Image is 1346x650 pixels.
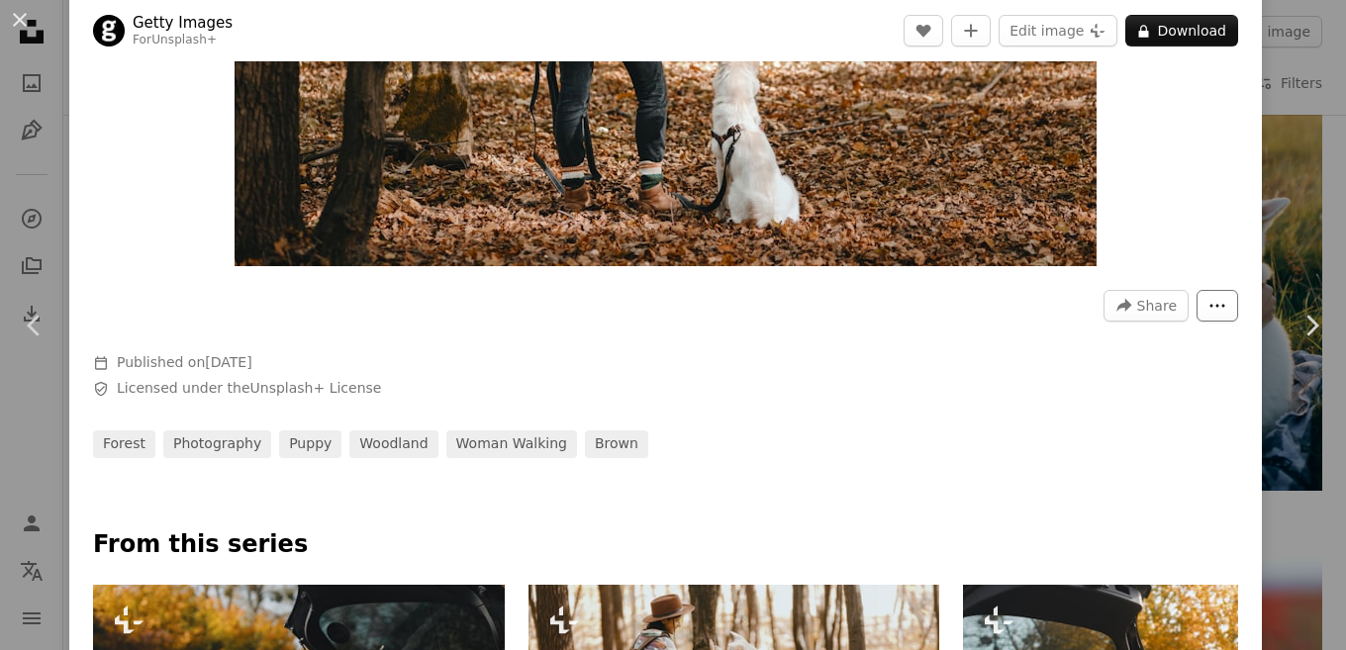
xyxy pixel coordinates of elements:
a: Next [1277,231,1346,420]
span: Published on [117,354,252,370]
button: Share this image [1104,290,1189,322]
a: Unsplash+ License [250,380,382,396]
a: brown [585,430,648,458]
a: woodland [349,430,437,458]
div: For [133,33,233,48]
button: Edit image [999,15,1117,46]
a: puppy [279,430,341,458]
button: Download [1125,15,1238,46]
a: forest [93,430,155,458]
a: photography [163,430,271,458]
a: woman walking [446,430,577,458]
a: Unsplash+ [151,33,217,46]
time: August 28, 2022 at 1:09:02 AM GMT+5:30 [205,354,251,370]
span: Share [1137,291,1177,321]
button: Like [904,15,943,46]
button: Add to Collection [951,15,991,46]
p: From this series [93,529,1238,561]
a: Getty Images [133,13,233,33]
button: More Actions [1197,290,1238,322]
span: Licensed under the [117,379,381,399]
img: Go to Getty Images's profile [93,15,125,46]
